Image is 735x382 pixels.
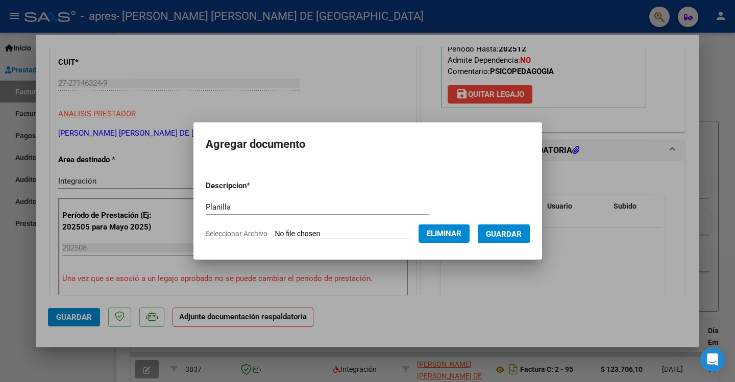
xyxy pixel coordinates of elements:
span: Seleccionar Archivo [206,230,267,238]
button: Eliminar [419,224,470,243]
h2: Agregar documento [206,135,530,154]
span: Guardar [486,230,522,239]
p: Descripcion [206,180,303,192]
span: Eliminar [427,229,461,238]
div: Open Intercom Messenger [700,347,725,372]
button: Guardar [478,224,530,243]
